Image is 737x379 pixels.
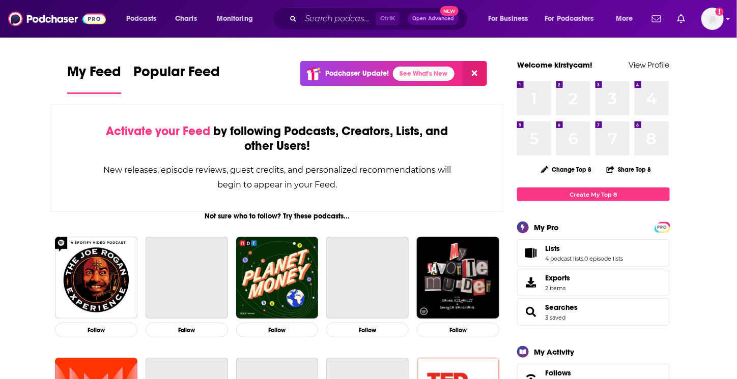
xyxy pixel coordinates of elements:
span: My Feed [67,63,121,86]
a: See What's New [393,67,455,81]
a: Show notifications dropdown [648,10,665,27]
div: My Pro [534,223,559,232]
button: Follow [55,323,137,337]
a: Lists [521,246,541,260]
span: Searches [517,298,670,326]
button: open menu [538,11,609,27]
a: Exports [517,269,670,296]
span: Open Advanced [412,16,455,21]
img: Planet Money [236,237,319,319]
span: PRO [656,224,668,231]
button: open menu [210,11,266,27]
a: Popular Feed [133,63,220,94]
a: Welcome kirstycam! [517,60,592,70]
div: Not sure who to follow? Try these podcasts... [51,212,503,220]
a: PRO [656,223,668,231]
button: Show profile menu [701,8,724,30]
a: Searches [521,305,541,319]
button: Follow [417,323,499,337]
p: Podchaser Update! [325,69,389,78]
button: Change Top 8 [535,163,598,176]
span: Exports [545,273,570,282]
img: User Profile [701,8,724,30]
img: The Joe Rogan Experience [55,237,137,319]
div: by following Podcasts, Creators, Lists, and other Users! [102,124,452,153]
input: Search podcasts, credits, & more... [301,11,376,27]
a: Show notifications dropdown [673,10,689,27]
span: Logged in as kirstycam [701,8,724,30]
button: Follow [236,323,319,337]
div: My Activity [534,347,574,357]
a: This American Life [146,237,228,319]
span: Lists [545,244,560,253]
button: open menu [609,11,646,27]
span: Popular Feed [133,63,220,86]
img: My Favorite Murder with Karen Kilgariff and Georgia Hardstark [417,237,499,319]
div: New releases, episode reviews, guest credits, and personalized recommendations will begin to appe... [102,163,452,192]
span: Ctrl K [376,12,400,25]
span: Activate your Feed [106,123,210,139]
a: My Feed [67,63,121,94]
img: Podchaser - Follow, Share and Rate Podcasts [8,9,106,28]
button: Follow [326,323,409,337]
div: Search podcasts, credits, & more... [282,7,477,30]
span: Podcasts [126,12,156,26]
a: 0 episode lists [584,255,623,262]
a: Follows [545,368,639,377]
a: Charts [168,11,203,27]
button: open menu [119,11,169,27]
a: Searches [545,303,578,312]
a: 3 saved [545,314,565,321]
span: More [616,12,633,26]
a: View Profile [629,60,670,70]
span: New [440,6,459,16]
span: Charts [175,12,197,26]
svg: Add a profile image [716,8,724,16]
button: Follow [146,323,228,337]
a: The Daily [326,237,409,319]
span: 2 items [545,285,570,292]
button: Share Top 8 [606,160,652,179]
span: Exports [521,275,541,290]
span: For Business [488,12,528,26]
a: Create My Top 8 [517,187,670,201]
span: For Podcasters [545,12,594,26]
span: Monitoring [217,12,253,26]
button: open menu [481,11,541,27]
span: Lists [517,239,670,267]
a: 4 podcast lists [545,255,583,262]
button: Open AdvancedNew [408,13,459,25]
a: Lists [545,244,623,253]
span: , [583,255,584,262]
span: Follows [545,368,571,377]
